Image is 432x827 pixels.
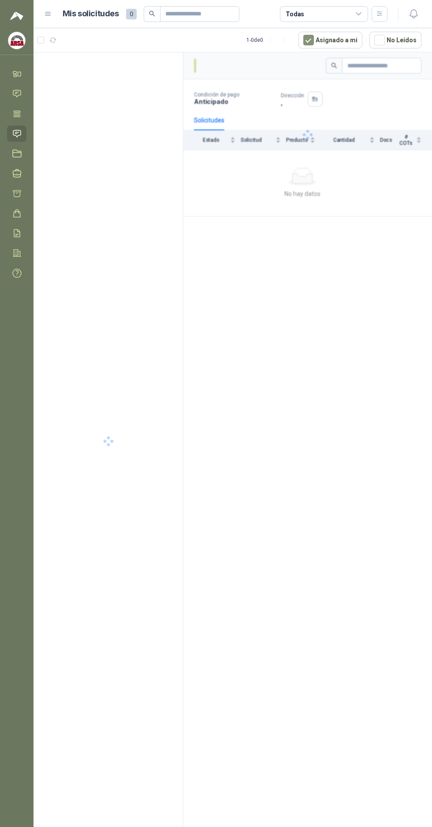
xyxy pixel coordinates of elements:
button: Asignado a mi [298,32,362,48]
img: Logo peakr [10,11,23,21]
span: 0 [126,9,137,19]
span: search [149,11,155,17]
h1: Mis solicitudes [63,7,119,20]
button: No Leídos [369,32,421,48]
img: Company Logo [8,32,25,49]
div: 1 - 0 de 0 [246,33,291,47]
div: Todas [286,9,304,19]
